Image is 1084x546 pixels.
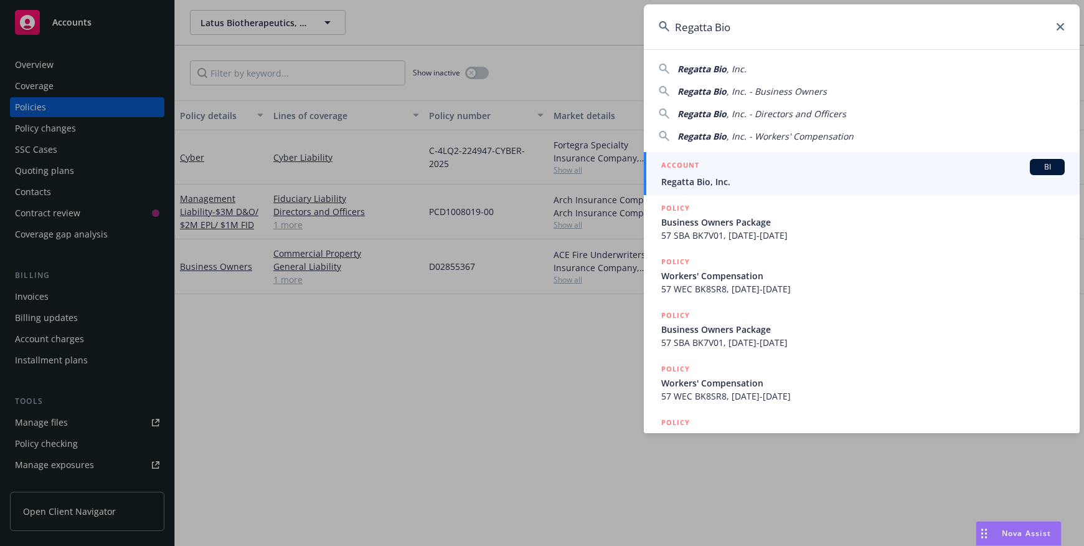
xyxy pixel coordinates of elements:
a: POLICYWorkers' Compensation57 WEC BK8SR8, [DATE]-[DATE] [644,356,1080,410]
span: Regatta Bio [677,108,727,120]
span: Nova Assist [1002,528,1051,539]
span: 57 WEC BK8SR8, [DATE]-[DATE] [661,282,1065,295]
h5: POLICY [661,202,690,214]
span: Workers' Compensation [661,376,1065,390]
span: Regatta Bio, Inc. - Directors and Officers [661,430,1065,443]
span: 57 WEC BK8SR8, [DATE]-[DATE] [661,390,1065,403]
input: Search... [644,4,1080,49]
span: Regatta Bio [677,63,727,75]
span: , Inc. [727,63,747,75]
h5: ACCOUNT [661,159,699,174]
a: POLICYBusiness Owners Package57 SBA BK7V01, [DATE]-[DATE] [644,302,1080,356]
h5: POLICY [661,256,690,268]
a: POLICYRegatta Bio, Inc. - Directors and Officers [644,410,1080,463]
h5: POLICY [661,363,690,375]
a: POLICYBusiness Owners Package57 SBA BK7V01, [DATE]-[DATE] [644,195,1080,249]
span: Business Owners Package [661,323,1065,336]
span: BI [1035,161,1060,173]
div: Drag to move [976,522,992,545]
span: , Inc. - Workers' Compensation [727,130,854,142]
a: ACCOUNTBIRegatta Bio, Inc. [644,152,1080,195]
h5: POLICY [661,416,690,429]
span: 57 SBA BK7V01, [DATE]-[DATE] [661,336,1065,349]
span: , Inc. - Directors and Officers [727,108,846,120]
span: Regatta Bio, Inc. [661,175,1065,188]
h5: POLICY [661,309,690,322]
span: Workers' Compensation [661,269,1065,282]
span: , Inc. - Business Owners [727,85,827,97]
span: Regatta Bio [677,85,727,97]
button: Nova Assist [976,521,1062,546]
span: Business Owners Package [661,216,1065,229]
span: 57 SBA BK7V01, [DATE]-[DATE] [661,229,1065,242]
a: POLICYWorkers' Compensation57 WEC BK8SR8, [DATE]-[DATE] [644,249,1080,302]
span: Regatta Bio [677,130,727,142]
